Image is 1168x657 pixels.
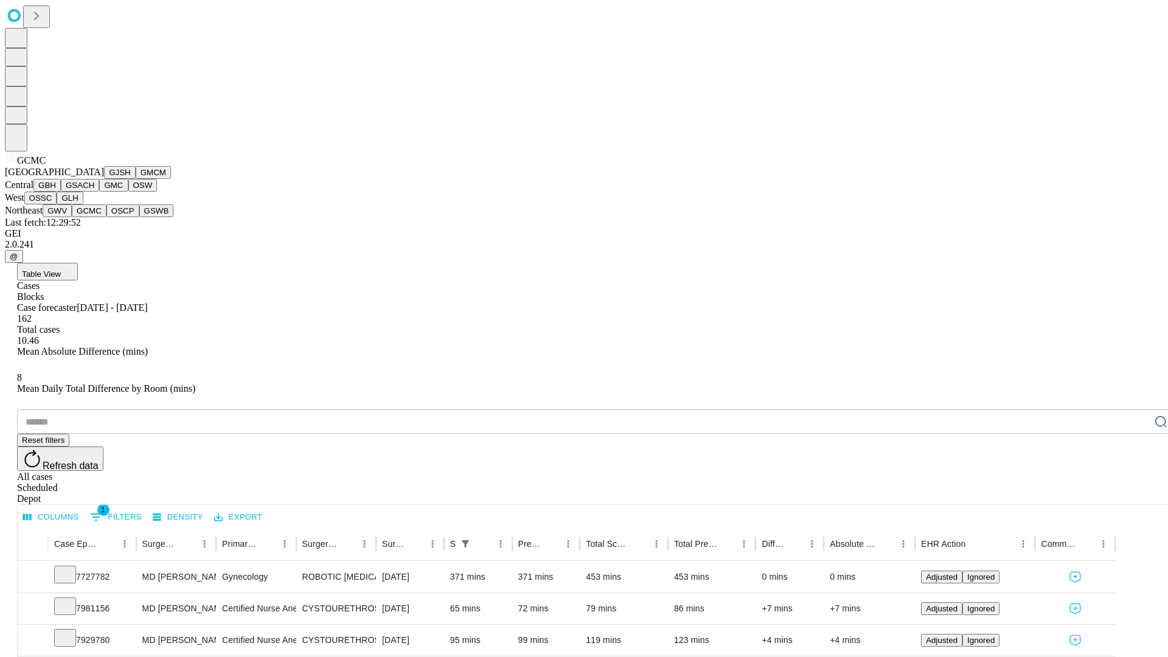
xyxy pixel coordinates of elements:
[382,561,438,593] div: [DATE]
[17,263,78,280] button: Table View
[24,630,42,652] button: Expand
[222,561,290,593] div: Gynecology
[450,625,506,656] div: 95 mins
[17,434,69,447] button: Reset filters
[97,504,109,516] span: 1
[718,535,735,552] button: Sort
[735,535,753,552] button: Menu
[222,539,257,549] div: Primary Service
[43,204,72,217] button: GWV
[762,539,785,549] div: Difference
[518,539,542,549] div: Predicted In Room Duration
[830,625,909,656] div: +4 mins
[762,561,818,593] div: 0 mins
[17,302,77,313] span: Case forecaster
[674,625,750,656] div: 123 mins
[54,561,130,593] div: 7727782
[222,625,290,656] div: Certified Nurse Anesthetist
[518,593,574,624] div: 72 mins
[33,179,61,192] button: GBH
[762,625,818,656] div: +4 mins
[142,625,210,656] div: MD [PERSON_NAME] [PERSON_NAME] Md
[450,561,506,593] div: 371 mins
[586,593,662,624] div: 79 mins
[921,634,962,647] button: Adjusted
[543,535,560,552] button: Sort
[830,593,909,624] div: +7 mins
[878,535,895,552] button: Sort
[142,539,178,549] div: Surgeon Name
[87,507,145,527] button: Show filters
[962,602,999,615] button: Ignored
[830,561,909,593] div: 0 mins
[967,604,995,613] span: Ignored
[136,166,171,179] button: GMCM
[20,508,82,527] button: Select columns
[24,599,42,620] button: Expand
[17,335,39,346] span: 10.46
[962,571,999,583] button: Ignored
[457,535,474,552] div: 1 active filter
[54,539,98,549] div: Case Epic Id
[586,625,662,656] div: 119 mins
[22,436,64,445] span: Reset filters
[518,625,574,656] div: 99 mins
[967,636,995,645] span: Ignored
[450,593,506,624] div: 65 mins
[1095,535,1112,552] button: Menu
[5,217,81,228] span: Last fetch: 12:29:52
[72,204,106,217] button: GCMC
[424,535,441,552] button: Menu
[99,535,116,552] button: Sort
[382,593,438,624] div: [DATE]
[560,535,577,552] button: Menu
[17,155,46,165] span: GCMC
[5,192,24,203] span: West
[475,535,492,552] button: Sort
[674,593,750,624] div: 86 mins
[222,593,290,624] div: Certified Nurse Anesthetist
[77,302,147,313] span: [DATE] - [DATE]
[762,593,818,624] div: +7 mins
[61,179,99,192] button: GSACH
[787,535,804,552] button: Sort
[43,461,99,471] span: Refresh data
[302,539,338,549] div: Surgery Name
[57,192,83,204] button: GLH
[17,346,148,356] span: Mean Absolute Difference (mins)
[1078,535,1095,552] button: Sort
[128,179,158,192] button: OSW
[17,383,195,394] span: Mean Daily Total Difference by Room (mins)
[648,535,665,552] button: Menu
[921,571,962,583] button: Adjusted
[356,535,373,552] button: Menu
[967,572,995,582] span: Ignored
[830,539,877,549] div: Absolute Difference
[492,535,509,552] button: Menu
[518,561,574,593] div: 371 mins
[1015,535,1032,552] button: Menu
[450,539,456,549] div: Scheduled In Room Duration
[104,166,136,179] button: GJSH
[302,625,370,656] div: CYSTOURETHROSCOPY [MEDICAL_DATA] WITH [MEDICAL_DATA] AND [MEDICAL_DATA] INSERTION
[804,535,821,552] button: Menu
[457,535,474,552] button: Show filters
[586,539,630,549] div: Total Scheduled Duration
[10,252,18,261] span: @
[921,602,962,615] button: Adjusted
[196,535,213,552] button: Menu
[407,535,424,552] button: Sort
[5,228,1163,239] div: GEI
[926,604,958,613] span: Adjusted
[302,561,370,593] div: ROBOTIC [MEDICAL_DATA] [MEDICAL_DATA] REMOVAL TUBES AND OVARIES FOR UTERUS 250GM OR LESS
[5,179,33,190] span: Central
[895,535,912,552] button: Menu
[962,634,999,647] button: Ignored
[17,372,22,383] span: 8
[926,636,958,645] span: Adjusted
[5,205,43,215] span: Northeast
[631,535,648,552] button: Sort
[22,269,61,279] span: Table View
[276,535,293,552] button: Menu
[5,167,104,177] span: [GEOGRAPHIC_DATA]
